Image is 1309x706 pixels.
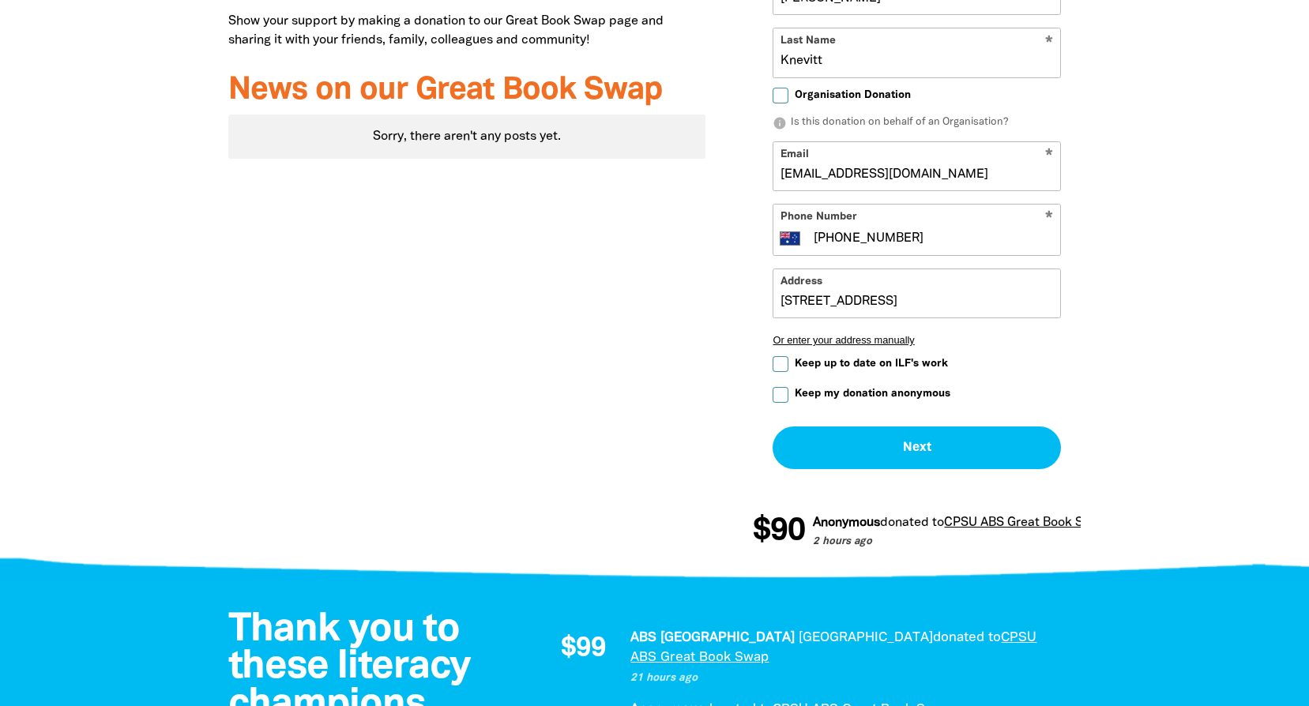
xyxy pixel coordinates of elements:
[795,88,911,103] span: Organisation Donation
[933,632,1001,644] span: donated to
[1045,211,1053,226] i: Required
[753,506,1081,557] div: Donation stream
[228,115,706,159] div: Paginated content
[630,670,1065,686] p: 21 hours ago
[875,517,938,528] span: donated to
[630,632,795,644] em: ABS [GEOGRAPHIC_DATA]
[747,516,799,547] span: $90
[795,386,950,401] span: Keep my donation anonymous
[773,116,787,130] i: info
[795,356,948,371] span: Keep up to date on ILF's work
[799,632,933,644] em: [GEOGRAPHIC_DATA]
[773,356,788,372] input: Keep up to date on ILF's work
[228,115,706,159] div: Sorry, there aren't any posts yet.
[773,88,788,103] input: Organisation Donation
[807,517,875,528] em: Anonymous
[773,387,788,403] input: Keep my donation anonymous
[228,73,706,108] h3: News on our Great Book Swap
[561,636,606,663] span: $99
[773,334,1061,346] button: Or enter your address manually
[938,517,1102,528] a: CPSU ABS Great Book Swap
[807,535,1102,550] p: 2 hours ago
[773,426,1061,469] button: Next
[773,115,1061,131] p: Is this donation on behalf of an Organisation?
